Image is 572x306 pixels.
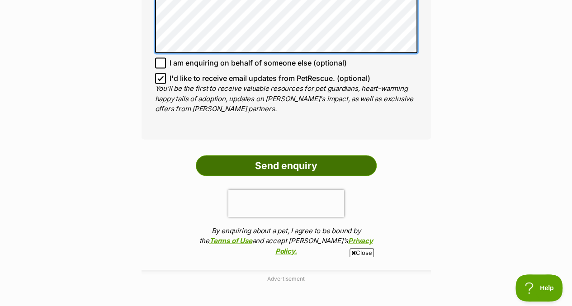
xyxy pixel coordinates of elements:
[170,57,347,68] span: I am enquiring on behalf of someone else (optional)
[515,274,563,301] iframe: Help Scout Beacon - Open
[209,236,252,245] a: Terms of Use
[196,155,377,176] input: Send enquiry
[350,248,374,257] span: Close
[67,261,506,301] iframe: Advertisement
[155,84,417,114] p: You'll be the first to receive valuable resources for pet guardians, heart-warming happy tails of...
[275,236,373,255] a: Privacy Policy.
[228,189,344,217] iframe: reCAPTCHA
[196,226,377,256] p: By enquiring about a pet, I agree to be bound by the and accept [PERSON_NAME]'s
[170,73,370,84] span: I'd like to receive email updates from PetRescue. (optional)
